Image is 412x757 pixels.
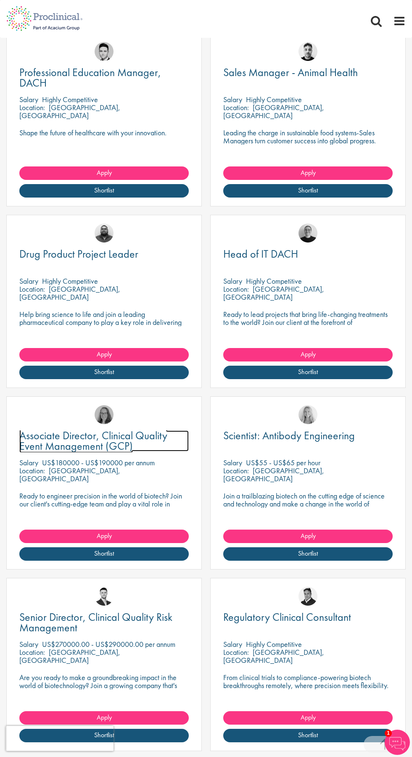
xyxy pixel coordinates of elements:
[95,224,114,243] img: Ashley Bennett
[223,247,298,261] span: Head of IT DACH
[42,639,175,649] p: US$270000.00 - US$290000.00 per annum
[19,466,120,483] p: [GEOGRAPHIC_DATA], [GEOGRAPHIC_DATA]
[19,610,172,635] span: Senior Director, Clinical Quality Risk Management
[19,184,189,198] a: Shortlist
[19,492,189,524] p: Ready to engineer precision in the world of biotech? Join our client's cutting-edge team and play...
[19,95,38,104] span: Salary
[19,639,38,649] span: Salary
[223,466,324,483] p: [GEOGRAPHIC_DATA], [GEOGRAPHIC_DATA]
[19,430,189,451] a: Associate Director, Clinical Quality Event Management (GCP)
[301,531,316,540] span: Apply
[19,366,189,379] a: Shortlist
[223,65,358,79] span: Sales Manager - Animal Health
[223,276,242,286] span: Salary
[42,95,98,104] p: Highly Competitive
[223,711,393,725] a: Apply
[19,249,189,259] a: Drug Product Project Leader
[223,466,249,475] span: Location:
[298,224,317,243] img: Emma Pretorious
[19,166,189,180] a: Apply
[223,366,393,379] a: Shortlist
[19,458,38,467] span: Salary
[19,65,161,90] span: Professional Education Manager, DACH
[223,249,393,259] a: Head of IT DACH
[298,405,317,424] img: Shannon Briggs
[42,458,155,467] p: US$180000 - US$190000 per annum
[223,639,242,649] span: Salary
[223,103,324,120] p: [GEOGRAPHIC_DATA], [GEOGRAPHIC_DATA]
[19,530,189,543] a: Apply
[97,531,112,540] span: Apply
[223,647,324,665] p: [GEOGRAPHIC_DATA], [GEOGRAPHIC_DATA]
[223,103,249,112] span: Location:
[223,729,393,742] a: Shortlist
[19,129,189,137] p: Shape the future of healthcare with your innovation.
[19,310,189,334] p: Help bring science to life and join a leading pharmaceutical company to play a key role in delive...
[95,405,114,424] img: Ingrid Aymes
[301,713,316,722] span: Apply
[223,610,351,624] span: Regulatory Clinical Consultant
[223,284,324,302] p: [GEOGRAPHIC_DATA], [GEOGRAPHIC_DATA]
[298,42,317,61] img: Dean Fisher
[223,430,393,441] a: Scientist: Antibody Engineering
[223,67,393,78] a: Sales Manager - Animal Health
[42,276,98,286] p: Highly Competitive
[246,639,302,649] p: Highly Competitive
[246,458,320,467] p: US$55 - US$65 per hour
[223,348,393,361] a: Apply
[301,350,316,359] span: Apply
[301,168,316,177] span: Apply
[223,184,393,198] a: Shortlist
[19,466,45,475] span: Location:
[19,673,189,697] p: Are you ready to make a groundbreaking impact in the world of biotechnology? Join a growing compa...
[97,168,112,177] span: Apply
[385,730,410,755] img: Chatbot
[19,647,120,665] p: [GEOGRAPHIC_DATA], [GEOGRAPHIC_DATA]
[223,129,393,145] p: Leading the charge in sustainable food systems-Sales Managers turn customer success into global p...
[95,42,114,61] img: Connor Lynes
[97,350,112,359] span: Apply
[223,310,393,334] p: Ready to lead projects that bring life-changing treatments to the world? Join our client at the f...
[223,95,242,104] span: Salary
[97,713,112,722] span: Apply
[223,530,393,543] a: Apply
[19,247,138,261] span: Drug Product Project Leader
[223,284,249,294] span: Location:
[246,95,302,104] p: Highly Competitive
[19,103,120,120] p: [GEOGRAPHIC_DATA], [GEOGRAPHIC_DATA]
[19,284,120,302] p: [GEOGRAPHIC_DATA], [GEOGRAPHIC_DATA]
[19,103,45,112] span: Location:
[19,647,45,657] span: Location:
[223,492,393,516] p: Join a trailblazing biotech on the cutting edge of science and technology and make a change in th...
[19,67,189,88] a: Professional Education Manager, DACH
[223,673,393,689] p: From clinical trials to compliance-powering biotech breakthroughs remotely, where precision meets...
[223,612,393,622] a: Regulatory Clinical Consultant
[246,276,302,286] p: Highly Competitive
[223,547,393,561] a: Shortlist
[19,612,189,633] a: Senior Director, Clinical Quality Risk Management
[19,711,189,725] a: Apply
[19,284,45,294] span: Location:
[298,587,317,606] img: Peter Duvall
[95,587,114,606] img: Joshua Godden
[19,547,189,561] a: Shortlist
[223,166,393,180] a: Apply
[6,726,114,751] iframe: reCAPTCHA
[19,348,189,361] a: Apply
[223,458,242,467] span: Salary
[223,647,249,657] span: Location:
[223,428,355,443] span: Scientist: Antibody Engineering
[19,276,38,286] span: Salary
[385,730,392,737] span: 1
[19,428,167,453] span: Associate Director, Clinical Quality Event Management (GCP)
